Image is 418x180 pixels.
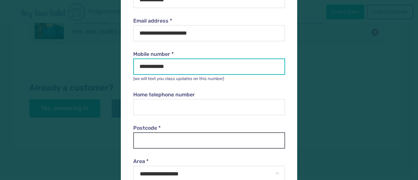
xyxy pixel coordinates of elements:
[133,17,285,25] label: Email address *
[133,76,224,81] small: (we will text you class updates on this number)
[133,51,285,58] label: Mobile number *
[133,158,285,165] label: Area *
[133,91,285,98] label: Home telephone number
[133,124,285,132] label: Postcode *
